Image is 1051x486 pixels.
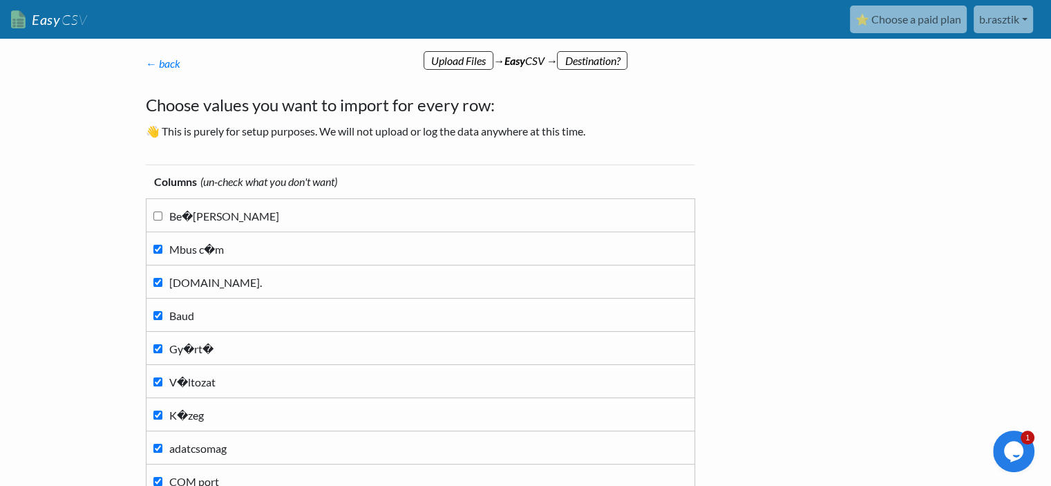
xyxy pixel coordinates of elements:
[11,6,87,34] a: EasyCSV
[153,344,162,353] input: Gy�rt�
[169,209,279,223] span: Be�[PERSON_NAME]
[169,276,262,289] span: [DOMAIN_NAME].
[200,175,337,188] i: (un-check what you don't want)
[974,6,1033,33] a: b.rasztik
[146,93,709,118] h4: Choose values you want to import for every row:
[169,375,216,389] span: V�ltozat
[153,212,162,221] input: Be�[PERSON_NAME]
[169,309,194,322] span: Baud
[993,431,1037,472] iframe: chat widget
[169,442,227,455] span: adatcsomag
[169,243,224,256] span: Mbus c�m
[169,342,214,355] span: Gy�rt�
[60,11,87,28] span: CSV
[153,311,162,320] input: Baud
[146,57,180,70] a: ← back
[169,409,204,422] span: K�zeg
[153,411,162,420] input: K�zeg
[153,377,162,386] input: V�ltozat
[153,245,162,254] input: Mbus c�m
[850,6,967,33] a: ⭐ Choose a paid plan
[153,477,162,486] input: COM port
[153,278,162,287] input: [DOMAIN_NAME].
[146,165,694,199] th: Columns
[132,39,920,69] div: → CSV →
[153,444,162,453] input: adatcsomag
[146,123,709,140] p: 👋 This is purely for setup purposes. We will not upload or log the data anywhere at this time.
